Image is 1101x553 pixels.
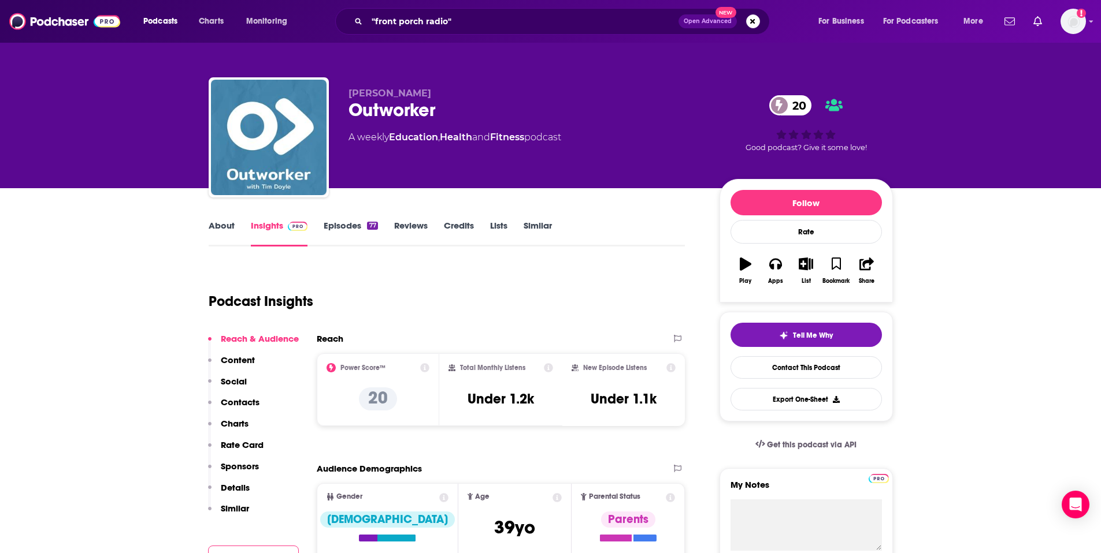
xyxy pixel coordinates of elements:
div: 77 [367,222,377,230]
a: Fitness [490,132,524,143]
img: Podchaser Pro [869,474,889,483]
div: Bookmark [822,278,850,285]
span: Parental Status [589,493,640,500]
p: Details [221,482,250,493]
span: and [472,132,490,143]
button: tell me why sparkleTell Me Why [731,323,882,347]
div: Open Intercom Messenger [1062,491,1089,518]
span: , [438,132,440,143]
a: Education [389,132,438,143]
p: Reach & Audience [221,333,299,344]
button: Apps [761,250,791,292]
a: Episodes77 [324,220,377,246]
a: 20 [769,95,812,115]
button: Rate Card [208,439,264,461]
a: Similar [524,220,552,246]
span: Get this podcast via API [767,440,857,450]
span: Age [475,493,490,500]
p: Charts [221,418,249,429]
a: About [209,220,235,246]
div: A weekly podcast [349,130,561,144]
button: Details [208,482,250,503]
div: Search podcasts, credits, & more... [346,8,781,35]
img: User Profile [1061,9,1086,34]
p: 20 [359,387,397,410]
div: 20Good podcast? Give it some love! [720,88,893,159]
span: For Podcasters [883,13,939,29]
div: Parents [601,511,655,528]
div: Share [859,278,874,285]
img: Podchaser Pro [288,222,308,231]
button: Sponsors [208,461,259,482]
button: Similar [208,503,249,524]
span: Charts [199,13,224,29]
span: Logged in as megcassidy [1061,9,1086,34]
a: Show notifications dropdown [1000,12,1020,31]
h2: New Episode Listens [583,364,647,372]
span: Good podcast? Give it some love! [746,143,867,152]
div: List [802,278,811,285]
button: Content [208,354,255,376]
button: List [791,250,821,292]
a: Credits [444,220,474,246]
button: open menu [810,12,878,31]
img: Outworker [211,80,327,195]
span: New [716,7,736,18]
a: Charts [191,12,231,31]
span: More [963,13,983,29]
h2: Audience Demographics [317,463,422,474]
a: InsightsPodchaser Pro [251,220,308,246]
button: Share [851,250,881,292]
span: [PERSON_NAME] [349,88,431,99]
p: Content [221,354,255,365]
a: Health [440,132,472,143]
button: Reach & Audience [208,333,299,354]
button: Show profile menu [1061,9,1086,34]
svg: Add a profile image [1077,9,1086,18]
button: Export One-Sheet [731,388,882,410]
a: Lists [490,220,507,246]
button: Play [731,250,761,292]
label: My Notes [731,479,882,499]
p: Similar [221,503,249,514]
button: Social [208,376,247,397]
h2: Total Monthly Listens [460,364,525,372]
h3: Under 1.1k [591,390,657,408]
p: Sponsors [221,461,259,472]
a: Pro website [869,472,889,483]
p: Rate Card [221,439,264,450]
h1: Podcast Insights [209,293,313,310]
span: For Business [818,13,864,29]
div: Play [739,278,751,285]
button: open menu [876,12,955,31]
button: open menu [955,12,998,31]
h2: Power Score™ [340,364,385,372]
div: Rate [731,220,882,244]
a: Reviews [394,220,428,246]
button: Follow [731,190,882,215]
span: Tell Me Why [793,331,833,340]
span: Monitoring [246,13,287,29]
div: [DEMOGRAPHIC_DATA] [320,511,455,528]
p: Social [221,376,247,387]
button: open menu [238,12,302,31]
button: Contacts [208,397,260,418]
img: tell me why sparkle [779,331,788,340]
button: Charts [208,418,249,439]
h2: Reach [317,333,343,344]
span: Podcasts [143,13,177,29]
a: Show notifications dropdown [1029,12,1047,31]
button: open menu [135,12,192,31]
a: Get this podcast via API [746,431,866,459]
span: 39 yo [494,516,535,539]
h3: Under 1.2k [468,390,534,408]
a: Contact This Podcast [731,356,882,379]
span: Gender [336,493,362,500]
span: 20 [781,95,812,115]
img: Podchaser - Follow, Share and Rate Podcasts [9,10,120,32]
p: Contacts [221,397,260,408]
button: Bookmark [821,250,851,292]
span: Open Advanced [684,18,732,24]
